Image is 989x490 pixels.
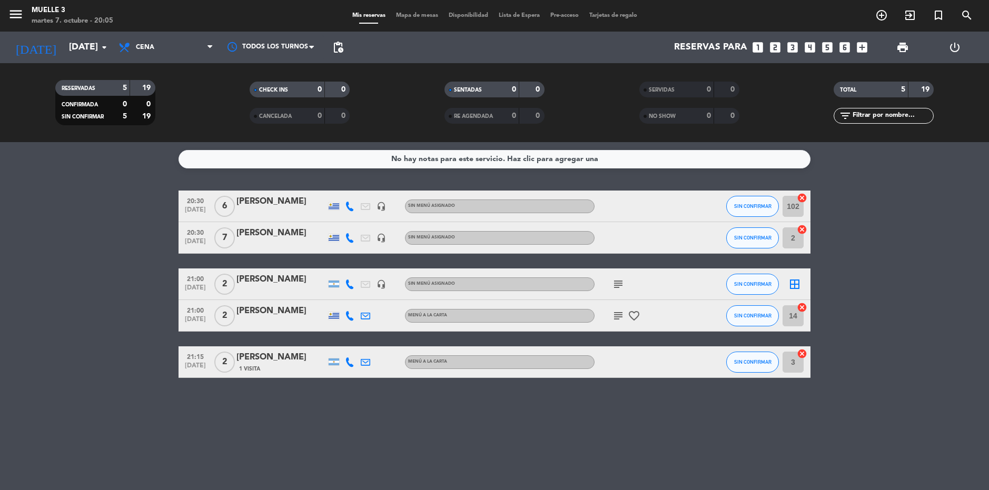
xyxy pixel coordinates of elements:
strong: 0 [730,86,737,93]
i: favorite_border [628,309,640,322]
i: turned_in_not [932,9,945,22]
span: Pre-acceso [545,13,584,18]
i: add_box [855,41,869,54]
span: SIN CONFIRMAR [734,313,772,318]
button: SIN CONFIRMAR [726,227,779,248]
span: Mapa de mesas [391,13,443,18]
span: SIN CONFIRMAR [734,281,772,287]
div: [PERSON_NAME] [236,226,326,240]
strong: 0 [341,86,348,93]
i: menu [8,6,24,22]
button: SIN CONFIRMAR [726,305,779,326]
span: 2 [214,305,235,326]
i: exit_to_app [904,9,916,22]
span: Sin menú asignado [408,235,455,239]
span: Disponibilidad [443,13,493,18]
i: looks_4 [803,41,817,54]
strong: 0 [707,86,711,93]
span: [DATE] [182,206,209,218]
strong: 19 [142,113,153,120]
span: Reservas para [674,42,747,53]
strong: 0 [730,112,737,119]
strong: 0 [512,112,516,119]
button: SIN CONFIRMAR [726,196,779,217]
input: Filtrar por nombre... [852,110,933,122]
strong: 5 [901,86,905,93]
i: looks_3 [786,41,799,54]
div: LOG OUT [929,32,982,63]
button: SIN CONFIRMAR [726,274,779,295]
i: subject [612,309,625,322]
i: border_all [788,278,801,291]
strong: 0 [318,86,322,93]
span: Sin menú asignado [408,204,455,208]
i: arrow_drop_down [98,41,111,54]
span: Tarjetas de regalo [584,13,642,18]
span: SERVIDAS [649,87,675,93]
span: CANCELADA [259,114,292,119]
strong: 19 [921,86,932,93]
i: subject [612,278,625,291]
i: headset_mic [377,233,386,243]
i: looks_one [751,41,765,54]
i: headset_mic [377,279,386,289]
span: SIN CONFIRMAR [734,203,772,209]
div: [PERSON_NAME] [236,273,326,286]
span: [DATE] [182,316,209,328]
div: No hay notas para este servicio. Haz clic para agregar una [391,153,598,165]
i: cancel [797,193,807,203]
span: SIN CONFIRMAR [62,114,104,119]
span: [DATE] [182,362,209,374]
span: Cena [136,44,154,51]
div: martes 7. octubre - 20:05 [32,16,113,26]
i: filter_list [839,109,852,122]
span: CHECK INS [259,87,288,93]
span: SIN CONFIRMAR [734,235,772,241]
span: 7 [214,227,235,248]
span: 6 [214,196,235,217]
span: Lista de Espera [493,13,545,18]
span: [DATE] [182,284,209,296]
span: MENÚ A LA CARTA [408,359,447,364]
div: [PERSON_NAME] [236,351,326,364]
strong: 5 [123,84,127,92]
span: NO SHOW [649,114,676,119]
span: TOTAL [840,87,856,93]
span: CONFIRMADA [62,102,98,107]
div: [PERSON_NAME] [236,304,326,318]
span: 21:00 [182,304,209,316]
i: looks_6 [838,41,852,54]
i: headset_mic [377,202,386,211]
span: RE AGENDADA [454,114,493,119]
strong: 5 [123,113,127,120]
span: Mis reservas [347,13,391,18]
button: SIN CONFIRMAR [726,352,779,373]
span: SENTADAS [454,87,482,93]
span: pending_actions [332,41,344,54]
button: menu [8,6,24,26]
i: search [961,9,973,22]
span: MENÚ A LA CARTA [408,313,447,317]
i: cancel [797,224,807,235]
i: looks_5 [820,41,834,54]
i: cancel [797,348,807,359]
span: 21:15 [182,350,209,362]
span: print [896,41,909,54]
span: 20:30 [182,194,209,206]
strong: 0 [123,101,127,108]
strong: 0 [536,112,542,119]
span: Sin menú asignado [408,282,455,286]
strong: 0 [707,112,711,119]
strong: 0 [318,112,322,119]
i: looks_two [768,41,782,54]
span: 21:00 [182,272,209,284]
i: add_circle_outline [875,9,888,22]
span: 2 [214,352,235,373]
div: Muelle 3 [32,5,113,16]
strong: 0 [512,86,516,93]
span: 2 [214,274,235,295]
strong: 0 [536,86,542,93]
strong: 0 [341,112,348,119]
div: [PERSON_NAME] [236,195,326,208]
i: cancel [797,302,807,313]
